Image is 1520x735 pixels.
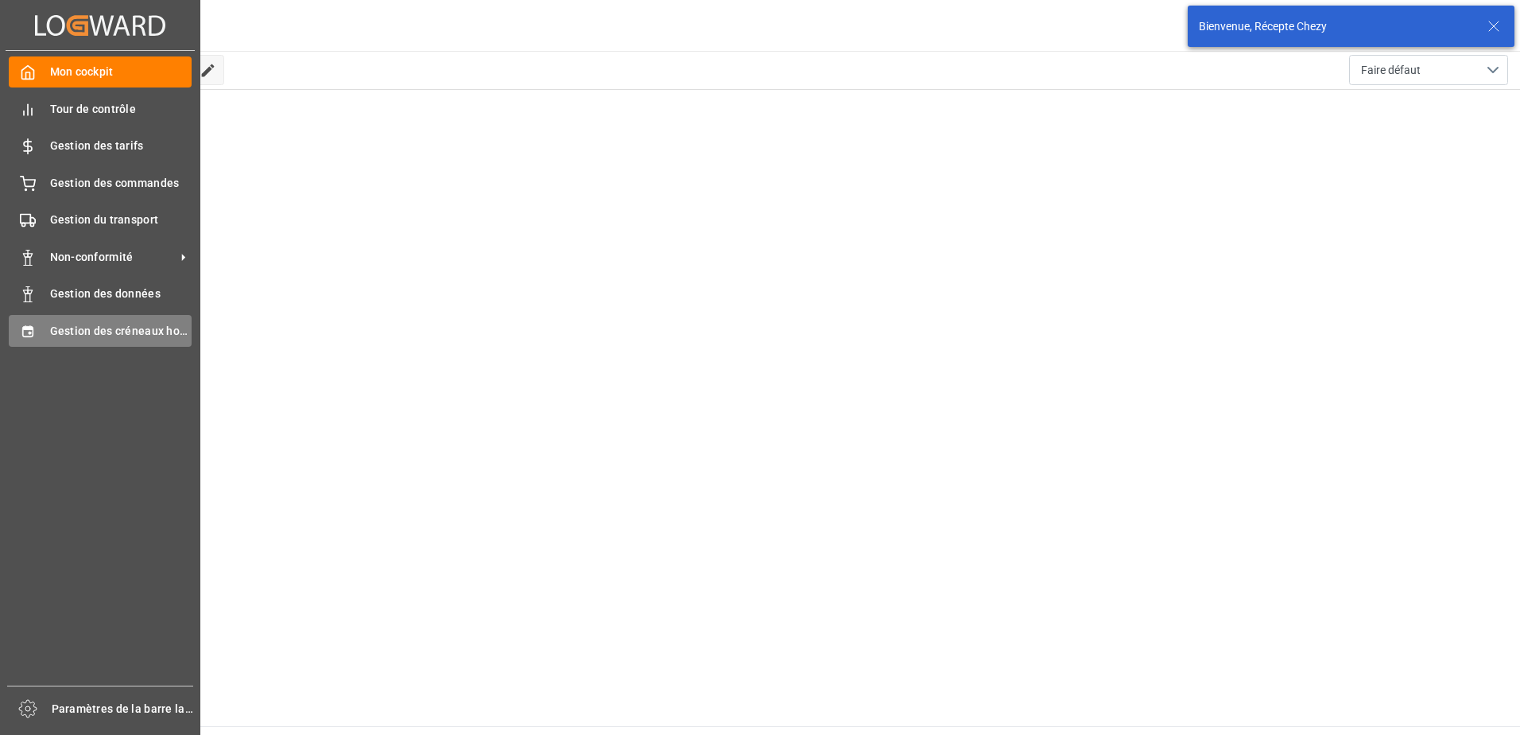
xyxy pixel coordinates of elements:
[9,167,192,198] a: Gestion des commandes
[50,101,192,118] span: Tour de contrôle
[50,138,192,154] span: Gestion des tarifs
[9,278,192,309] a: Gestion des données
[50,249,176,266] span: Non-conformité
[9,204,192,235] a: Gestion du transport
[1199,18,1472,35] div: Bienvenue, Récepte Chezy
[50,286,192,302] span: Gestion des données
[9,315,192,346] a: Gestion des créneaux horaires
[52,701,194,717] span: Paramètres de la barre latérale
[50,212,192,228] span: Gestion du transport
[1361,62,1421,79] span: Faire défaut
[50,64,192,80] span: Mon cockpit
[9,56,192,87] a: Mon cockpit
[1349,55,1508,85] button: Ouvrir le menu
[50,323,192,340] span: Gestion des créneaux horaires
[50,175,192,192] span: Gestion des commandes
[9,130,192,161] a: Gestion des tarifs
